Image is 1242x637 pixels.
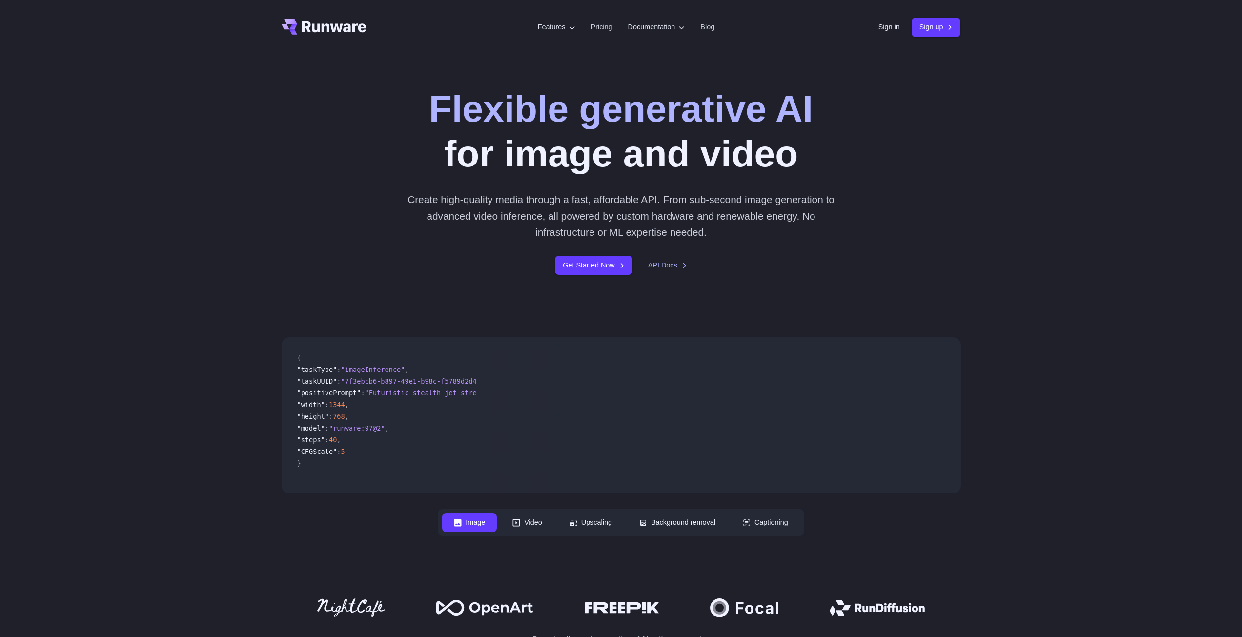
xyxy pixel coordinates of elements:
[333,412,345,420] span: 768
[329,401,345,409] span: 1344
[648,260,687,271] a: API Docs
[345,401,349,409] span: ,
[558,513,624,532] button: Upscaling
[341,448,345,455] span: 5
[329,412,333,420] span: :
[429,86,813,176] h1: for image and video
[297,377,337,385] span: "taskUUID"
[297,389,361,397] span: "positivePrompt"
[700,21,714,33] a: Blog
[297,436,325,444] span: "steps"
[337,436,341,444] span: ,
[341,377,493,385] span: "7f3ebcb6-b897-49e1-b98c-f5789d2d40d7"
[429,87,813,129] strong: Flexible generative AI
[591,21,612,33] a: Pricing
[337,377,341,385] span: :
[329,436,337,444] span: 40
[361,389,365,397] span: :
[325,424,329,432] span: :
[329,424,385,432] span: "runware:97@2"
[297,448,337,455] span: "CFGScale"
[297,459,301,467] span: }
[628,513,727,532] button: Background removal
[555,256,632,275] a: Get Started Now
[385,424,389,432] span: ,
[297,424,325,432] span: "model"
[538,21,575,33] label: Features
[912,18,961,37] a: Sign up
[297,401,325,409] span: "width"
[405,366,408,373] span: ,
[878,21,900,33] a: Sign in
[325,401,329,409] span: :
[501,513,554,532] button: Video
[345,412,349,420] span: ,
[325,436,329,444] span: :
[404,191,838,240] p: Create high-quality media through a fast, affordable API. From sub-second image generation to adv...
[297,412,329,420] span: "height"
[282,19,366,35] a: Go to /
[337,448,341,455] span: :
[365,389,729,397] span: "Futuristic stealth jet streaking through a neon-lit cityscape with glowing purple exhaust"
[442,513,497,532] button: Image
[297,354,301,362] span: {
[337,366,341,373] span: :
[628,21,685,33] label: Documentation
[341,366,405,373] span: "imageInference"
[731,513,800,532] button: Captioning
[297,366,337,373] span: "taskType"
